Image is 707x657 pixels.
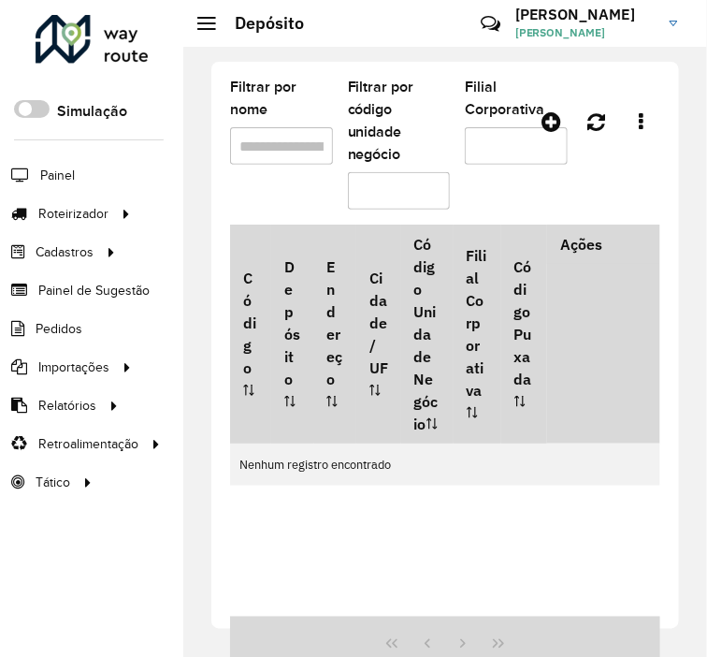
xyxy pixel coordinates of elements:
[515,6,656,23] h3: [PERSON_NAME]
[454,225,501,444] th: Filial Corporativa
[547,225,659,264] th: Ações
[230,76,333,121] label: Filtrar por nome
[38,358,109,377] span: Importações
[470,4,511,44] a: Contato Rápido
[38,396,96,416] span: Relatórios
[465,76,568,121] label: Filial Corporativa
[40,166,75,185] span: Painel
[348,76,451,166] label: Filtrar por código unidade negócio
[401,225,454,444] th: Código Unidade Negócio
[230,444,660,486] td: Nenhum registro encontrado
[356,225,400,444] th: Cidade / UF
[38,434,138,454] span: Retroalimentação
[57,100,127,123] label: Simulação
[314,225,357,444] th: Endereço
[36,242,94,262] span: Cadastros
[501,225,548,444] th: Código Puxada
[216,13,304,34] h2: Depósito
[36,473,70,492] span: Tático
[38,204,108,224] span: Roteirizador
[271,225,313,444] th: Depósito
[230,225,271,444] th: Código
[515,24,656,41] span: [PERSON_NAME]
[36,319,82,339] span: Pedidos
[38,281,150,300] span: Painel de Sugestão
